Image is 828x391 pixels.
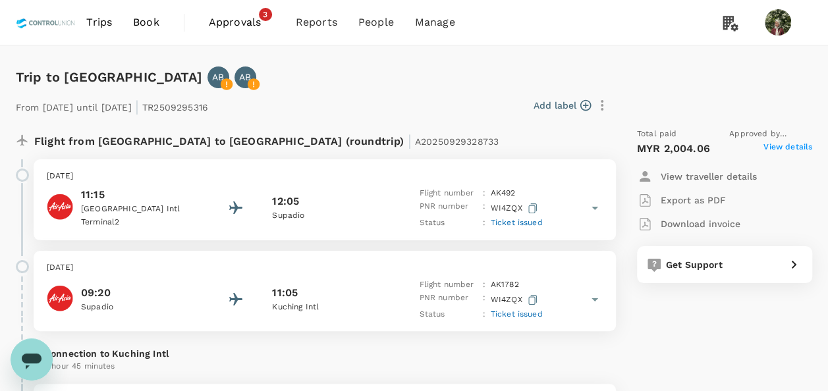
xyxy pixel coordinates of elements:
[296,14,337,30] span: Reports
[419,308,477,321] p: Status
[419,217,477,230] p: Status
[272,301,391,314] p: Kuching Intl
[133,14,159,30] span: Book
[419,278,477,292] p: Flight number
[239,70,251,84] p: AB
[419,200,477,217] p: PNR number
[81,203,200,216] p: [GEOGRAPHIC_DATA] Intl
[637,128,677,141] span: Total paid
[47,285,73,311] img: AirAsia
[729,128,812,141] span: Approved by
[272,194,299,209] p: 12:05
[44,360,605,373] p: 3 hour 45 minutes
[491,187,516,200] p: AK 492
[81,301,200,314] p: Supadio
[637,212,740,236] button: Download invoice
[415,136,499,147] span: A20250929328733
[47,261,603,274] p: [DATE]
[47,194,73,220] img: AirAsia
[81,187,200,203] p: 11:15
[16,8,76,37] img: Control Union Malaysia Sdn. Bhd.
[491,218,543,227] span: Ticket issued
[491,292,540,308] p: WI4ZQX
[666,259,723,270] span: Get Support
[637,188,726,212] button: Export as PDF
[482,292,485,308] p: :
[637,141,710,157] p: MYR 2,004.06
[491,278,519,292] p: AK 1782
[637,165,757,188] button: View traveller details
[34,128,499,151] p: Flight from [GEOGRAPHIC_DATA] to [GEOGRAPHIC_DATA] (roundtrip)
[259,8,272,21] span: 3
[763,141,812,157] span: View details
[358,14,394,30] span: People
[661,170,757,183] p: View traveller details
[407,132,411,150] span: |
[534,99,591,112] button: Add label
[491,309,543,319] span: Ticket issued
[81,216,200,229] p: Terminal 2
[44,347,605,360] p: Connection to Kuching Intl
[11,338,53,380] iframe: Button to launch messaging window
[209,14,275,30] span: Approvals
[16,66,202,88] h6: Trip to [GEOGRAPHIC_DATA]
[135,97,139,116] span: |
[81,285,200,301] p: 09:20
[419,292,477,308] p: PNR number
[47,170,603,183] p: [DATE]
[272,285,298,301] p: 11:05
[661,217,740,230] p: Download invoice
[86,14,112,30] span: Trips
[482,200,485,217] p: :
[661,194,726,207] p: Export as PDF
[482,217,485,230] p: :
[482,187,485,200] p: :
[482,308,485,321] p: :
[415,14,455,30] span: Manage
[482,278,485,292] p: :
[16,93,208,117] p: From [DATE] until [DATE] TR2509295316
[491,200,540,217] p: WI4ZQX
[765,9,791,36] img: Nurnasyrah Binti Abdul Ghafur
[212,70,224,84] p: AB
[272,209,391,222] p: Supadio
[419,187,477,200] p: Flight number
